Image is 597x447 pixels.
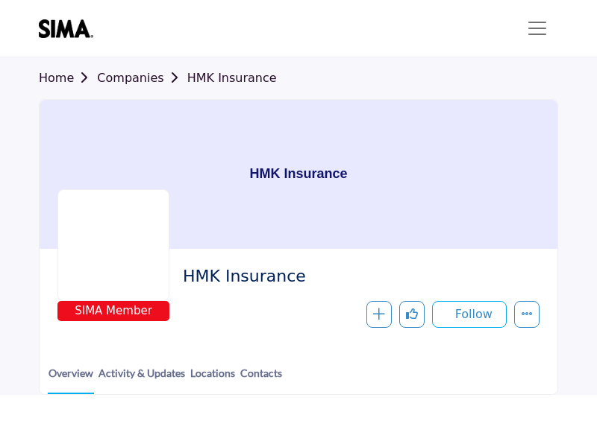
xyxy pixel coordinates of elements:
a: Locations [190,365,236,393]
h2: HMK Insurance [183,267,532,286]
img: site Logo [39,19,101,38]
button: Follow [432,301,507,328]
span: SIMA Member [60,302,166,320]
a: Contacts [240,365,283,393]
button: Like [399,301,425,328]
a: Overview [48,365,94,394]
button: Toggle navigation [516,13,558,43]
a: HMK Insurance [187,71,277,85]
a: Companies [97,71,187,85]
a: Home [39,71,97,85]
h1: HMK Insurance [249,100,347,249]
button: More details [514,301,540,328]
a: Activity & Updates [98,365,186,393]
